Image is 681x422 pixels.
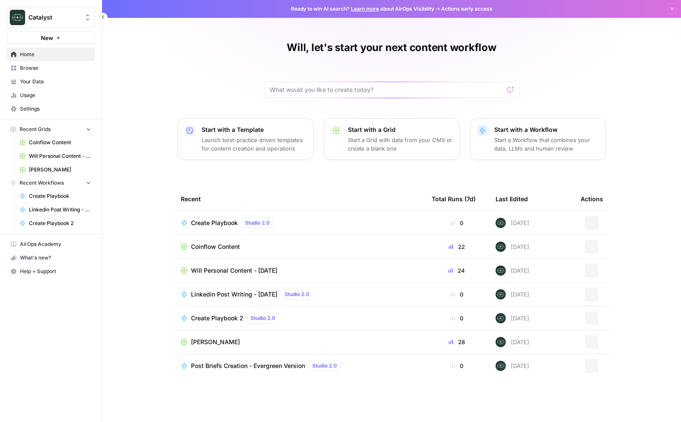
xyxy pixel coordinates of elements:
a: Post Briefs Creation - Evergreen VersionStudio 2.0 [181,361,418,371]
button: Recent Workflows [7,177,95,189]
a: Your Data [7,75,95,88]
span: Studio 2.0 [312,362,337,370]
div: 0 [432,314,482,322]
p: Start with a Workflow [494,125,599,134]
span: Browse [20,64,91,72]
h1: Will, let's start your next content workflow [287,41,496,54]
a: Create Playbook 2 [16,217,95,230]
a: Browse [7,61,95,75]
div: [DATE] [496,218,529,228]
img: lkqc6w5wqsmhugm7jkiokl0d6w4g [496,361,506,371]
div: Last Edited [496,187,528,211]
div: [DATE] [496,289,529,299]
span: Create Playbook 2 [29,220,91,227]
div: 24 [432,266,482,275]
span: Recent Workflows [20,179,64,187]
span: Studio 2.0 [251,314,275,322]
div: 22 [432,242,482,251]
p: Start a Grid with data from your CMS or create a blank one [348,136,453,153]
button: What's new? [7,251,95,265]
img: lkqc6w5wqsmhugm7jkiokl0d6w4g [496,289,506,299]
img: lkqc6w5wqsmhugm7jkiokl0d6w4g [496,313,506,323]
img: Catalyst Logo [10,10,25,25]
div: [DATE] [496,242,529,252]
a: Home [7,48,95,61]
span: Catalyst [28,13,80,22]
span: Post Briefs Creation - Evergreen Version [191,362,305,370]
span: Coinflow Content [29,139,91,146]
div: [DATE] [496,313,529,323]
a: Usage [7,88,95,102]
button: Workspace: Catalyst [7,7,95,28]
span: AirOps Academy [20,240,91,248]
button: Start with a WorkflowStart a Workflow that combines your data, LLMs and human review [470,118,606,160]
a: Linkedin Post Writing - [DATE] [16,203,95,217]
span: Recent Grids [20,125,51,133]
a: Learn more [351,6,379,12]
a: AirOps Academy [7,237,95,251]
a: Create PlaybookStudio 2.0 [181,218,418,228]
a: Create Playbook [16,189,95,203]
div: What's new? [7,251,94,264]
span: Will Personal Content - [DATE] [29,152,91,160]
button: Start with a TemplateLaunch best-practice driven templates for content creation and operations [177,118,313,160]
span: New [41,34,53,42]
span: Home [20,51,91,58]
span: [PERSON_NAME] [191,338,240,346]
a: Coinflow Content [16,136,95,149]
div: Recent [181,187,418,211]
div: 0 [432,219,482,227]
span: Will Personal Content - [DATE] [191,266,277,275]
button: Start with a GridStart a Grid with data from your CMS or create a blank one [324,118,460,160]
span: Coinflow Content [191,242,240,251]
a: Create Playbook 2Studio 2.0 [181,313,418,323]
p: Start with a Grid [348,125,453,134]
span: Settings [20,105,91,113]
div: 0 [432,362,482,370]
div: 28 [432,338,482,346]
span: [PERSON_NAME] [29,166,91,174]
span: Create Playbook [29,192,91,200]
input: What would you like to create today? [270,86,504,94]
span: Ready to win AI search? about AirOps Visibility [291,5,434,13]
span: Actions early access [441,5,493,13]
div: Actions [581,187,603,211]
button: Help + Support [7,265,95,278]
p: Start a Workflow that combines your data, LLMs and human review [494,136,599,153]
img: lkqc6w5wqsmhugm7jkiokl0d6w4g [496,242,506,252]
button: Recent Grids [7,123,95,136]
div: Total Runs (7d) [432,187,476,211]
span: Help + Support [20,268,91,275]
div: [DATE] [496,265,529,276]
span: Studio 2.0 [285,291,309,298]
img: lkqc6w5wqsmhugm7jkiokl0d6w4g [496,218,506,228]
div: [DATE] [496,361,529,371]
span: Create Playbook 2 [191,314,243,322]
a: [PERSON_NAME] [181,338,418,346]
span: Create Playbook [191,219,238,227]
a: [PERSON_NAME] [16,163,95,177]
button: New [7,31,95,44]
span: Your Data [20,78,91,86]
span: Studio 2.0 [245,219,270,227]
a: Will Personal Content - [DATE] [181,266,418,275]
div: [DATE] [496,337,529,347]
span: Usage [20,91,91,99]
img: lkqc6w5wqsmhugm7jkiokl0d6w4g [496,337,506,347]
a: Linkedin Post Writing - [DATE]Studio 2.0 [181,289,418,299]
a: Settings [7,102,95,116]
p: Start with a Template [202,125,306,134]
span: Linkedin Post Writing - [DATE] [29,206,91,214]
a: Coinflow Content [181,242,418,251]
span: Linkedin Post Writing - [DATE] [191,290,277,299]
img: lkqc6w5wqsmhugm7jkiokl0d6w4g [496,265,506,276]
div: 0 [432,290,482,299]
a: Will Personal Content - [DATE] [16,149,95,163]
p: Launch best-practice driven templates for content creation and operations [202,136,306,153]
